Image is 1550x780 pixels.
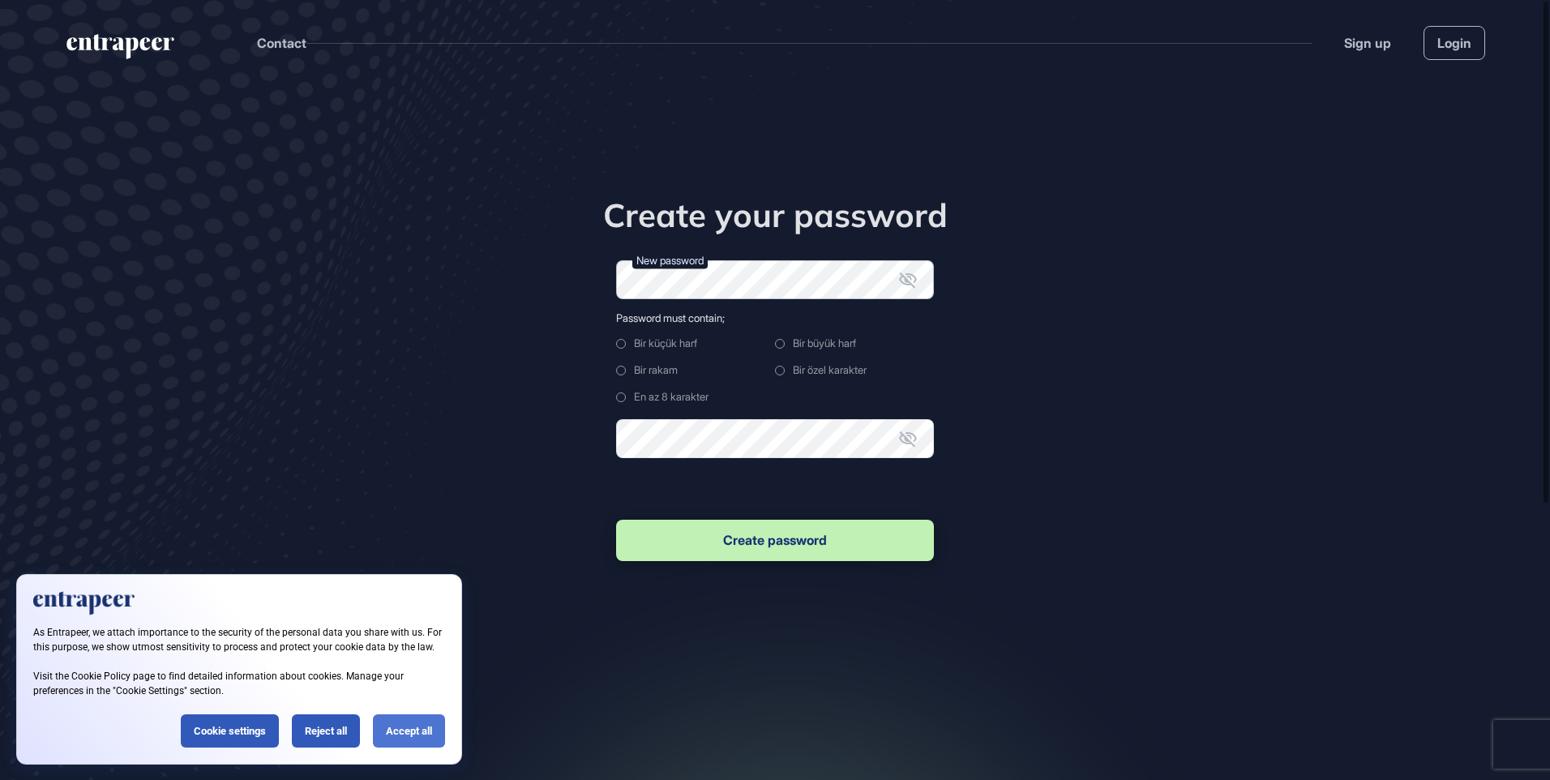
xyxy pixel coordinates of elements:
[528,195,1022,234] h1: Create your password
[616,337,775,349] div: Bir küçük harf
[1424,26,1485,60] a: Login
[616,391,775,403] div: En az 8 karakter
[632,252,708,269] label: New password
[616,364,775,376] div: Bir rakam
[1344,33,1391,53] a: Sign up
[775,337,934,349] div: Bir büyük harf
[616,520,934,561] button: Create password
[257,32,306,54] button: Contact
[775,364,934,376] div: Bir özel karakter
[616,312,934,324] div: Password must contain;
[65,34,176,65] a: entrapeer-logo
